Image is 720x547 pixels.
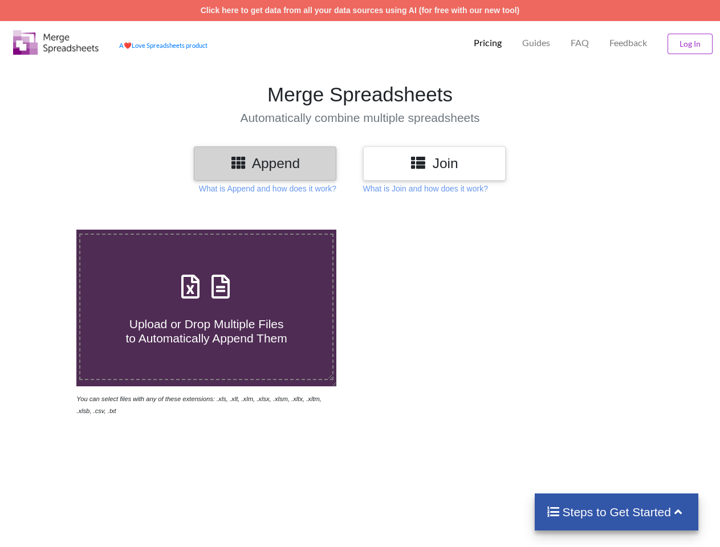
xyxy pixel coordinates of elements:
h3: Join [372,155,497,172]
span: heart [124,42,132,49]
span: Feedback [609,38,647,47]
a: AheartLove Spreadsheets product [119,42,208,49]
i: You can select files with any of these extensions: .xls, .xlt, .xlm, .xlsx, .xlsm, .xltx, .xltm, ... [76,395,322,414]
p: What is Join and how does it work? [363,183,488,194]
img: Logo.png [13,30,99,55]
p: FAQ [571,37,589,49]
h4: Steps to Get Started [546,505,687,519]
p: Pricing [474,37,502,49]
a: Click here to get data from all your data sources using AI (for free with our new tool) [201,6,520,15]
button: Log In [668,34,713,54]
p: What is Append and how does it work? [199,183,336,194]
span: Upload or Drop Multiple Files to Automatically Append Them [125,317,287,345]
h3: Append [202,155,328,172]
p: Guides [522,37,550,49]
